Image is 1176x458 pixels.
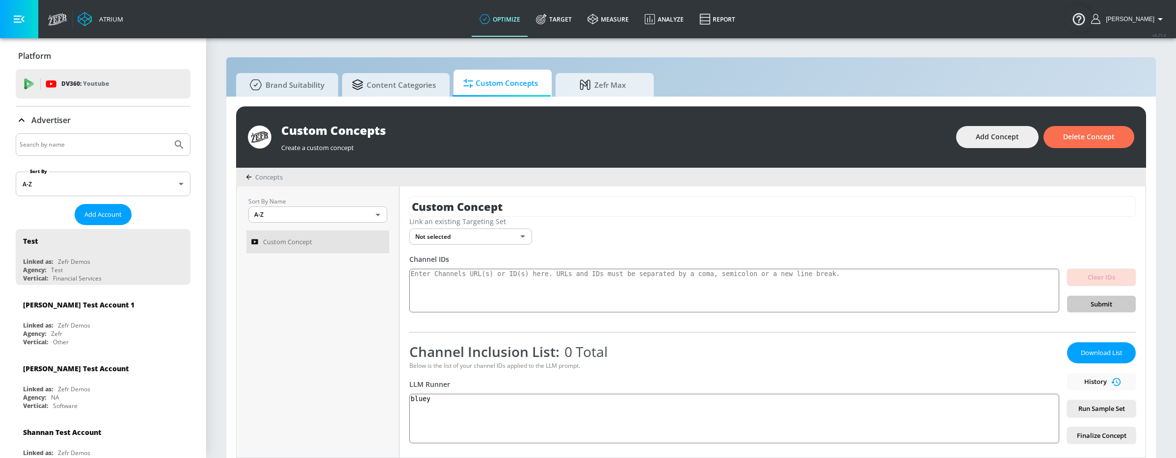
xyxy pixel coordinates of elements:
button: Clear IDs [1067,269,1136,286]
span: Add Account [84,209,122,220]
div: Vertical: [23,274,48,282]
div: Agency: [23,330,46,338]
label: Sort By [28,168,49,175]
span: Custom Concept [263,236,312,248]
div: A-Z [16,172,190,196]
span: Clear IDs [1075,272,1128,283]
span: Custom Concepts [463,72,538,95]
button: Open Resource Center [1065,5,1093,32]
div: Other [53,338,69,346]
div: [PERSON_NAME] Test Account 1Linked as:Zefr DemosAgency:ZefrVertical:Other [16,293,190,349]
a: Atrium [78,12,123,26]
div: Atrium [95,15,123,24]
a: Analyze [637,1,692,37]
span: login as: stefan.butura@zefr.com [1102,16,1154,23]
div: Channel Inclusion List: [409,342,1059,361]
a: measure [580,1,637,37]
div: TestLinked as:Zefr DemosAgency:TestVertical:Financial Services [16,229,190,285]
div: Create a custom concept [281,138,946,152]
div: [PERSON_NAME] Test AccountLinked as:Zefr DemosAgency:NAVertical:Software [16,356,190,412]
div: Linked as: [23,449,53,457]
div: Zefr Demos [58,321,90,330]
button: Add Account [75,204,132,225]
span: 0 Total [560,342,608,361]
div: LLM Runner [409,380,1059,389]
div: Agency: [23,266,46,274]
div: Below is the list of your channel IDs applied to the LLM prompt. [409,361,1059,370]
p: Youtube [83,78,109,89]
div: DV360: Youtube [16,69,190,99]
input: Search by name [20,138,168,151]
div: Link an existing Targeting Set [409,217,1136,226]
div: NA [51,393,59,402]
div: Zefr Demos [58,257,90,266]
a: Report [692,1,743,37]
div: Channel IDs [409,254,1136,264]
div: Shannan Test Account [23,428,101,437]
span: Download List [1077,347,1126,358]
div: Platform [16,42,190,70]
div: [PERSON_NAME] Test Account [23,364,129,373]
button: Finalize Concept [1067,427,1136,444]
button: Delete Concept [1043,126,1134,148]
span: Add Concept [976,131,1019,143]
div: Linked as: [23,321,53,330]
a: optimize [472,1,528,37]
div: Financial Services [53,274,102,282]
div: A-Z [248,206,387,223]
div: Test [23,236,38,246]
div: Not selected [409,229,532,245]
span: Run Sample Set [1075,403,1128,414]
div: Advertiser [16,106,190,134]
textarea: bluey [409,394,1059,443]
button: Run Sample Set [1067,400,1136,417]
div: Concepts [246,173,283,181]
div: Zefr Demos [58,385,90,393]
p: Advertiser [31,115,71,126]
span: Zefr Max [565,73,640,97]
div: Test [51,266,63,274]
span: Content Categories [352,73,436,97]
p: Platform [18,51,51,61]
p: Sort By Name [248,196,387,206]
span: Delete Concept [1063,131,1115,143]
button: Add Concept [956,126,1039,148]
div: Linked as: [23,385,53,393]
button: [PERSON_NAME] [1091,13,1166,25]
span: v 4.25.4 [1152,32,1166,38]
div: Software [53,402,78,410]
div: Zefr Demos [58,449,90,457]
div: Agency: [23,393,46,402]
span: Brand Suitability [246,73,324,97]
div: Vertical: [23,402,48,410]
span: Concepts [255,173,283,181]
a: Target [528,1,580,37]
a: Custom Concept [246,230,389,253]
div: Custom Concepts [281,122,946,138]
p: DV360: [61,78,109,89]
div: Vertical: [23,338,48,346]
div: Zefr [51,330,62,338]
span: Finalize Concept [1075,430,1128,441]
button: Download List [1067,342,1136,363]
div: [PERSON_NAME] Test Account 1 [23,300,134,309]
div: Linked as: [23,257,53,266]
